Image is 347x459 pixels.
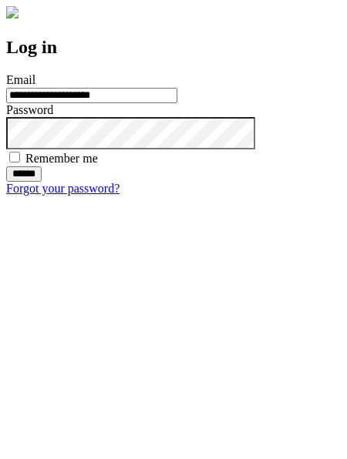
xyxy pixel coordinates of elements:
a: Forgot your password? [6,182,120,195]
label: Password [6,103,53,116]
label: Remember me [25,152,98,165]
h2: Log in [6,37,341,58]
label: Email [6,73,35,86]
img: logo-4e3dc11c47720685a147b03b5a06dd966a58ff35d612b21f08c02c0306f2b779.png [6,6,19,18]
